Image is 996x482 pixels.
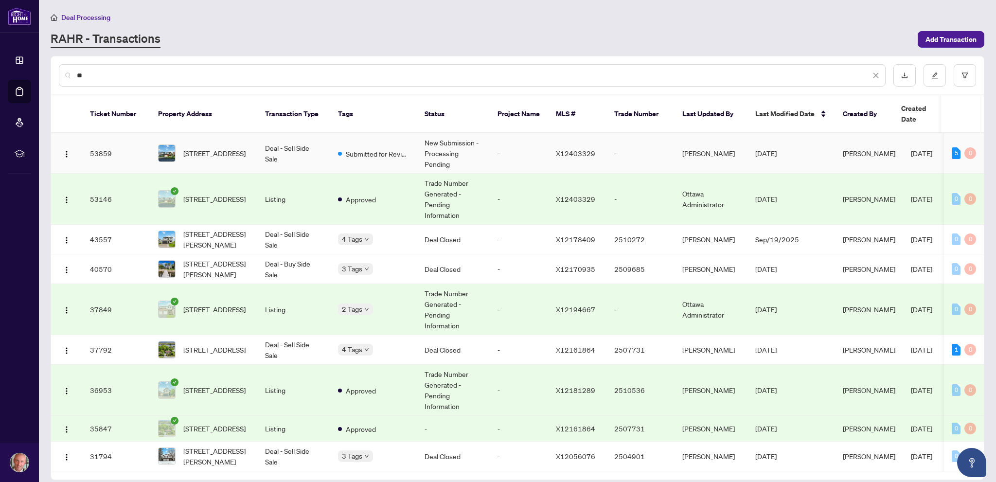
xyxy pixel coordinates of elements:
span: Last Modified Date [755,108,815,119]
span: down [364,267,369,271]
td: Trade Number Generated - Pending Information [417,174,490,225]
th: Created Date [893,95,961,133]
td: Deal - Buy Side Sale [257,254,330,284]
div: 0 [952,303,960,315]
td: - [490,416,548,442]
td: [PERSON_NAME] [675,254,747,284]
span: X12403329 [556,195,595,203]
a: RAHR - Transactions [51,31,160,48]
span: X12161864 [556,424,595,433]
th: Project Name [490,95,548,133]
span: 4 Tags [342,233,362,245]
div: 0 [964,303,976,315]
span: X12181289 [556,386,595,394]
td: - [417,416,490,442]
img: thumbnail-img [159,341,175,358]
td: Ottawa Administrator [675,174,747,225]
th: MLS # [548,95,606,133]
img: logo [8,7,31,25]
img: Logo [63,387,71,395]
span: [STREET_ADDRESS] [183,344,246,355]
img: Logo [63,453,71,461]
td: [PERSON_NAME] [675,133,747,174]
img: logo_orange.svg [16,16,23,23]
td: Deal - Sell Side Sale [257,225,330,254]
span: X12056076 [556,452,595,461]
td: - [490,225,548,254]
button: Logo [59,448,74,464]
img: Logo [63,236,71,244]
button: Logo [59,232,74,247]
img: thumbnail-img [159,301,175,318]
img: Logo [63,426,71,433]
img: Profile Icon [10,453,29,472]
span: [PERSON_NAME] [843,305,895,314]
span: [DATE] [911,386,932,394]
img: Logo [63,347,71,355]
td: 53146 [82,174,150,225]
td: - [490,365,548,416]
td: Deal - Sell Side Sale [257,133,330,174]
div: 0 [952,450,960,462]
span: check-circle [171,187,178,195]
td: Listing [257,416,330,442]
img: Logo [63,150,71,158]
span: [DATE] [755,265,777,273]
th: Transaction Type [257,95,330,133]
span: Created Date [901,103,942,125]
span: Approved [346,424,376,434]
span: [STREET_ADDRESS] [183,194,246,204]
td: 2510272 [606,225,675,254]
span: [DATE] [755,386,777,394]
span: [DATE] [911,149,932,158]
div: 5 [952,147,960,159]
td: Listing [257,174,330,225]
td: - [606,174,675,225]
td: Deal Closed [417,225,490,254]
img: Logo [63,306,71,314]
div: 0 [952,423,960,434]
td: [PERSON_NAME] [675,416,747,442]
span: Approved [346,194,376,205]
span: [DATE] [911,345,932,354]
span: [DATE] [755,195,777,203]
div: 0 [952,263,960,275]
td: [PERSON_NAME] [675,442,747,471]
span: 3 Tags [342,450,362,462]
span: [DATE] [911,235,932,244]
td: [PERSON_NAME] [675,225,747,254]
span: [DATE] [911,424,932,433]
div: 0 [964,263,976,275]
span: [PERSON_NAME] [843,386,895,394]
th: Status [417,95,490,133]
div: 0 [964,193,976,205]
span: Add Transaction [925,32,977,47]
td: Trade Number Generated - Pending Information [417,365,490,416]
td: New Submission - Processing Pending [417,133,490,174]
img: tab_keywords_by_traffic_grey.svg [97,56,105,64]
button: Logo [59,421,74,436]
span: Submitted for Review [346,148,409,159]
th: Tags [330,95,417,133]
span: download [901,72,908,79]
th: Property Address [150,95,257,133]
span: [PERSON_NAME] [843,149,895,158]
td: Trade Number Generated - Pending Information [417,284,490,335]
button: Logo [59,261,74,277]
div: v 4.0.25 [27,16,48,23]
button: download [893,64,916,87]
td: 31794 [82,442,150,471]
td: 35847 [82,416,150,442]
td: Listing [257,365,330,416]
span: 2 Tags [342,303,362,315]
img: thumbnail-img [159,145,175,161]
td: 40570 [82,254,150,284]
td: 2504901 [606,442,675,471]
span: [DATE] [755,424,777,433]
span: [PERSON_NAME] [843,452,895,461]
td: 53859 [82,133,150,174]
span: [STREET_ADDRESS][PERSON_NAME] [183,446,249,467]
span: [DATE] [755,305,777,314]
th: Ticket Number [82,95,150,133]
button: Logo [59,342,74,357]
